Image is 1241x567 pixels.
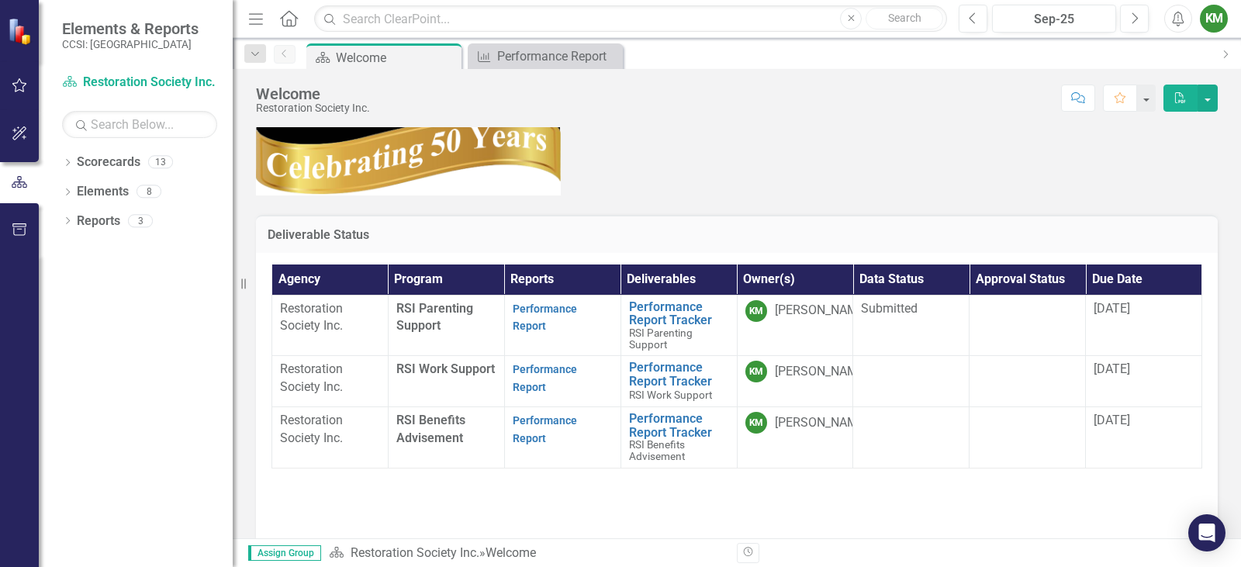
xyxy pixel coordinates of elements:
[77,213,120,230] a: Reports
[62,111,217,138] input: Search Below...
[62,74,217,92] a: Restoration Society Inc.
[745,412,767,434] div: KM
[77,183,129,201] a: Elements
[396,301,473,334] span: RSI Parenting Support
[1200,5,1228,33] button: KM
[620,295,737,356] td: Double-Click to Edit Right Click for Context Menu
[1188,514,1225,551] div: Open Intercom Messenger
[268,228,1206,242] h3: Deliverable Status
[1094,301,1130,316] span: [DATE]
[620,407,737,468] td: Double-Click to Edit Right Click for Context Menu
[62,38,199,50] small: CCSI: [GEOGRAPHIC_DATA]
[8,18,35,45] img: ClearPoint Strategy
[280,300,380,336] p: Restoration Society Inc.
[853,407,970,468] td: Double-Click to Edit
[620,356,737,407] td: Double-Click to Edit Right Click for Context Menu
[629,327,693,351] span: RSI Parenting Support
[629,300,729,327] a: Performance Report Tracker
[888,12,921,24] span: Search
[775,363,868,381] div: [PERSON_NAME]
[861,301,918,316] span: Submitted
[248,545,321,561] span: Assign Group
[314,5,947,33] input: Search ClearPoint...
[497,47,619,66] div: Performance Report
[280,412,380,448] p: Restoration Society Inc.
[775,414,868,432] div: [PERSON_NAME]
[137,185,161,199] div: 8
[970,356,1086,407] td: Double-Click to Edit
[997,10,1111,29] div: Sep-25
[128,214,153,227] div: 3
[396,361,495,376] span: RSI Work Support
[77,154,140,171] a: Scorecards
[970,407,1086,468] td: Double-Click to Edit
[853,356,970,407] td: Double-Click to Edit
[629,361,729,388] a: Performance Report Tracker
[745,361,767,382] div: KM
[1094,413,1130,427] span: [DATE]
[256,85,370,102] div: Welcome
[513,363,577,393] a: Performance Report
[866,8,943,29] button: Search
[148,156,173,169] div: 13
[970,295,1086,356] td: Double-Click to Edit
[853,295,970,356] td: Double-Click to Edit
[992,5,1116,33] button: Sep-25
[396,413,465,445] span: ​RSI Benefits Advisement
[629,412,729,439] a: Performance Report Tracker
[513,414,577,444] a: Performance Report
[629,438,685,462] span: ​RSI Benefits Advisement
[329,545,725,562] div: »
[1094,361,1130,376] span: [DATE]
[775,302,868,320] div: [PERSON_NAME]
[472,47,619,66] a: Performance Report
[745,300,767,322] div: KM
[256,102,370,114] div: Restoration Society Inc.
[513,303,577,333] a: Performance Report
[629,389,712,401] span: RSI Work Support
[336,48,458,67] div: Welcome
[351,545,479,560] a: Restoration Society Inc.
[280,361,380,396] p: Restoration Society Inc.
[62,19,199,38] span: Elements & Reports
[486,545,536,560] div: Welcome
